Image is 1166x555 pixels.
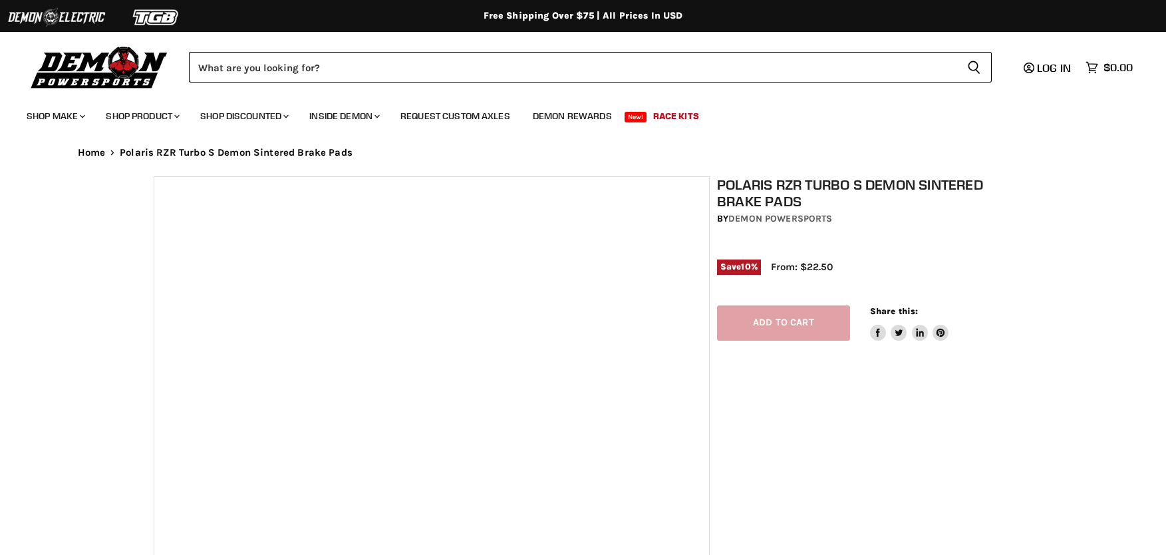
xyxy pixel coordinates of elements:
span: New! [625,112,647,122]
div: Free Shipping Over $75 | All Prices In USD [51,10,1115,22]
span: 10 [741,262,750,272]
a: Shop Product [96,102,188,130]
a: Log in [1018,62,1079,74]
form: Product [189,52,992,83]
nav: Breadcrumbs [51,147,1115,158]
span: From: $22.50 [771,261,833,273]
div: by [717,212,1020,226]
a: Race Kits [643,102,709,130]
input: Search [189,52,956,83]
a: Shop Make [17,102,93,130]
span: Polaris RZR Turbo S Demon Sintered Brake Pads [120,147,353,158]
span: Log in [1037,61,1071,75]
a: $0.00 [1079,58,1139,77]
a: Request Custom Axles [390,102,520,130]
a: Demon Rewards [523,102,622,130]
h1: Polaris RZR Turbo S Demon Sintered Brake Pads [717,176,1020,210]
img: TGB Logo 2 [106,5,206,30]
img: Demon Electric Logo 2 [7,5,106,30]
a: Inside Demon [299,102,388,130]
button: Search [956,52,992,83]
a: Home [78,147,106,158]
span: $0.00 [1103,61,1133,74]
aside: Share this: [870,305,949,341]
img: Demon Powersports [27,43,172,91]
span: Save % [717,260,761,274]
a: Shop Discounted [190,102,297,130]
ul: Main menu [17,97,1129,130]
span: Share this: [870,306,918,316]
a: Demon Powersports [728,213,832,224]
